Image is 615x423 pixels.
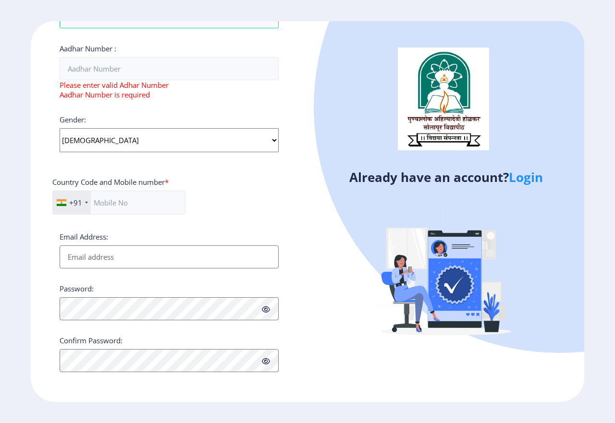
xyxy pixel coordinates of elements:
[60,44,116,53] label: Aadhar Number :
[60,80,169,90] span: Please enter valid Adhar Number
[52,177,169,187] label: Country Code and Mobile number
[60,245,279,268] input: Email address
[60,115,86,124] label: Gender:
[398,48,489,150] img: logo
[60,284,94,293] label: Password:
[362,192,530,360] img: Verified-rafiki.svg
[60,232,108,242] label: Email Address:
[53,191,91,214] div: India (भारत): +91
[69,198,82,207] div: +91
[52,191,185,215] input: Mobile No
[60,336,123,345] label: Confirm Password:
[60,90,150,99] span: Aadhar Number is required
[315,169,577,185] h4: Already have an account?
[60,57,279,80] input: Aadhar Number
[509,169,543,186] a: Login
